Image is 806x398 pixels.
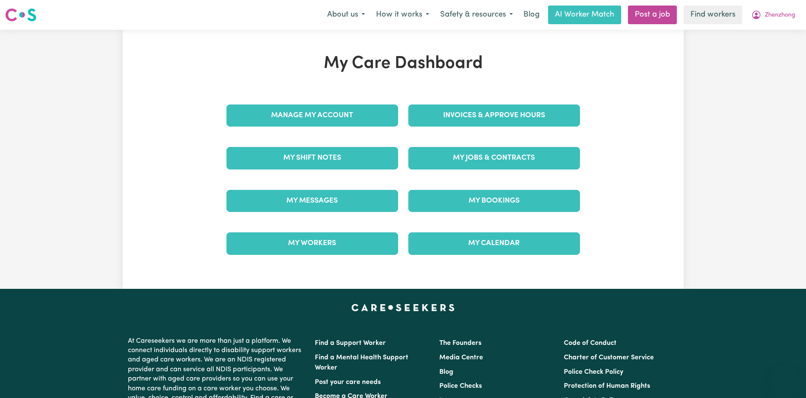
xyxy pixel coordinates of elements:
a: Blog [439,369,453,375]
a: Police Check Policy [564,369,623,375]
a: Blog [518,6,545,24]
a: My Bookings [408,190,580,212]
a: Find a Mental Health Support Worker [315,354,408,371]
a: Find a Support Worker [315,340,386,347]
iframe: Button to launch messaging window [772,364,799,391]
a: Invoices & Approve Hours [408,104,580,127]
a: Charter of Customer Service [564,354,654,361]
a: Manage My Account [226,104,398,127]
a: Post your care needs [315,379,381,386]
button: About us [322,6,370,24]
a: The Founders [439,340,481,347]
a: Careseekers logo [5,5,37,25]
a: Careseekers home page [351,304,455,311]
a: My Shift Notes [226,147,398,169]
a: My Workers [226,232,398,254]
a: Find workers [684,6,742,24]
button: My Account [746,6,801,24]
img: Careseekers logo [5,7,37,23]
a: My Messages [226,190,398,212]
a: AI Worker Match [548,6,621,24]
a: Protection of Human Rights [564,383,650,390]
a: Code of Conduct [564,340,617,347]
h1: My Care Dashboard [221,54,585,74]
a: My Jobs & Contracts [408,147,580,169]
button: How it works [370,6,435,24]
a: Media Centre [439,354,483,361]
a: Post a job [628,6,677,24]
a: Police Checks [439,383,482,390]
span: Zhenzhong [765,11,795,20]
a: My Calendar [408,232,580,254]
button: Safety & resources [435,6,518,24]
